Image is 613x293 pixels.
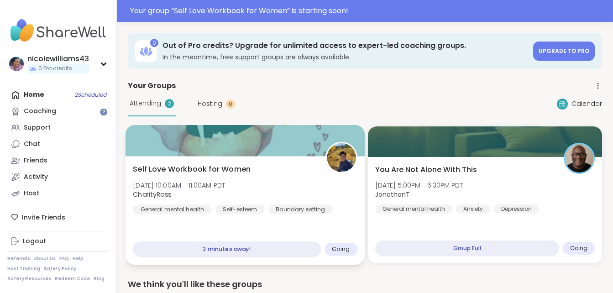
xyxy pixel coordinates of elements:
[133,241,321,257] div: 3 minutes away!
[59,256,69,262] a: FAQ
[7,169,109,185] a: Activity
[165,99,174,108] div: 2
[55,276,90,282] a: Redeem Code
[24,107,56,116] div: Coaching
[34,256,56,262] a: About Us
[73,256,84,262] a: Help
[332,246,350,253] span: Going
[133,180,225,189] span: [DATE] 10:00AM - 11:00AM PDT
[215,204,265,214] div: Self-esteem
[133,204,211,214] div: General mental health
[375,190,410,199] b: JonathanT
[24,123,51,132] div: Support
[268,204,333,214] div: Boundary setting
[375,241,560,256] div: Group Full
[7,120,109,136] a: Support
[162,52,528,62] h3: In the meantime, free support groups are always available.
[38,65,72,73] span: 0 Pro credits
[375,204,452,214] div: General mental health
[128,80,176,91] span: Your Groups
[24,173,48,182] div: Activity
[24,156,47,165] div: Friends
[7,256,30,262] a: Referrals
[7,15,109,47] img: ShareWell Nav Logo
[375,181,463,190] span: [DATE] 5:00PM - 6:30PM PDT
[7,209,109,225] div: Invite Friends
[23,237,46,246] div: Logout
[94,276,105,282] a: Blog
[24,140,40,149] div: Chat
[7,276,51,282] a: Safety Resources
[327,143,356,172] img: CharityRoss
[44,266,76,272] a: Safety Policy
[150,39,158,47] div: 0
[7,185,109,202] a: Host
[7,136,109,152] a: Chat
[24,189,39,198] div: Host
[130,99,161,108] span: Attending
[7,233,109,250] a: Logout
[226,99,235,109] div: 0
[133,164,251,175] span: Self Love Workbook for Women
[375,164,477,175] span: You Are Not Alone With This
[198,99,222,109] span: Hosting
[7,103,109,120] a: Coaching
[9,57,24,71] img: nicolewilliams43
[133,190,171,199] b: CharityRoss
[100,108,107,115] iframe: Spotlight
[456,204,490,214] div: Anxiety
[27,54,89,64] div: nicolewilliams43
[162,41,528,51] h3: Out of Pro credits? Upgrade for unlimited access to expert-led coaching groups.
[128,278,602,291] div: We think you'll like these groups
[130,5,608,16] div: Your group “ Self Love Workbook for Women ” is starting soon!
[7,152,109,169] a: Friends
[7,266,40,272] a: Host Training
